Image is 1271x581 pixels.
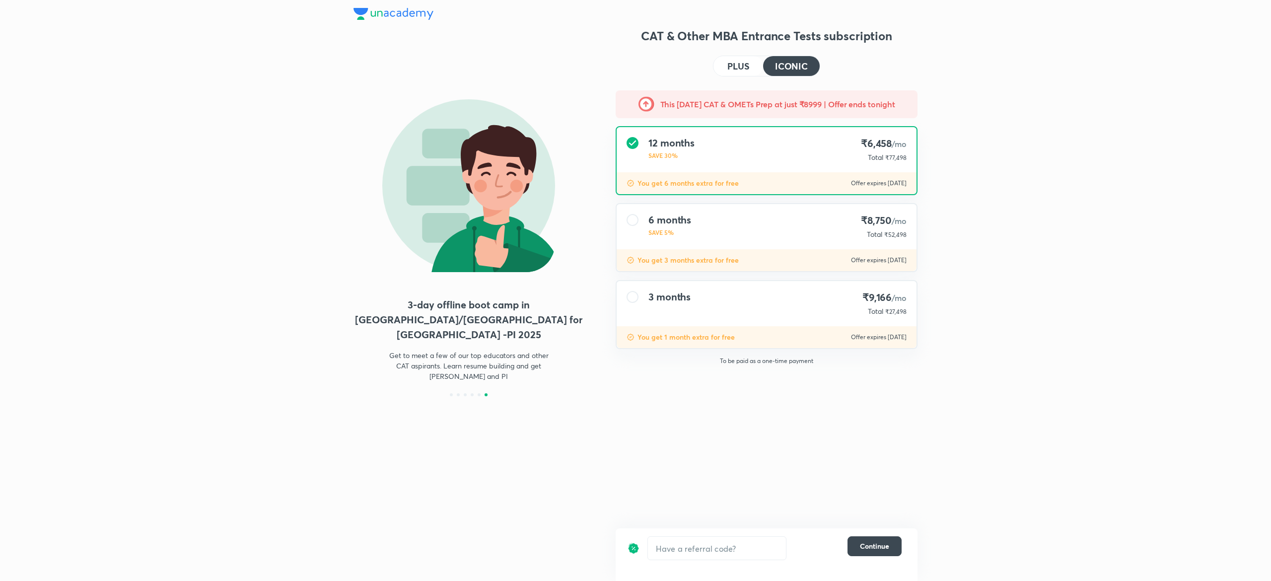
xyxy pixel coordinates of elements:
h4: ICONIC [775,62,808,71]
h4: 3-day offline boot camp in [GEOGRAPHIC_DATA]/[GEOGRAPHIC_DATA] for [GEOGRAPHIC_DATA] -PI 2025 [353,297,584,342]
p: You get 3 months extra for free [637,255,739,265]
h4: 6 months [648,214,691,226]
h4: ₹9,166 [862,291,907,304]
button: ICONIC [763,56,820,76]
p: SAVE 5% [648,228,691,237]
h4: 12 months [648,137,695,149]
span: Continue [860,541,889,551]
span: ₹77,498 [885,154,907,161]
img: discount [628,536,639,560]
h4: PLUS [727,62,749,71]
h3: CAT & Other MBA Entrance Tests subscription [616,28,918,44]
span: ₹27,498 [885,308,907,315]
img: discount [627,179,635,187]
p: You get 6 months extra for free [637,178,739,188]
h4: ₹6,458 [861,137,907,150]
p: To be paid as a one-time payment [608,357,925,365]
p: Get to meet a few of our top educators and other CAT aspirants. Learn resume building and get [PE... [382,350,555,381]
p: Total [868,152,883,162]
p: Total [868,306,883,316]
button: PLUS [713,56,763,76]
img: Company Logo [353,8,433,20]
input: Have a referral code? [648,537,786,560]
span: /mo [892,139,907,149]
img: discount [627,256,635,264]
p: Total [867,229,882,239]
p: Offer expires [DATE] [851,333,907,341]
h5: This [DATE] CAT & OMETs Prep at just ₹8999 | Offer ends tonight [660,98,895,110]
img: educator_47ed9cb644.svg [353,99,584,272]
button: Continue [847,536,902,556]
p: You get 1 month extra for free [637,332,735,342]
img: - [638,96,654,112]
p: SAVE 30% [648,151,695,160]
h4: ₹8,750 [861,214,907,227]
span: ₹52,498 [884,231,907,238]
h4: 3 months [648,291,691,303]
p: Offer expires [DATE] [851,256,907,264]
p: Offer expires [DATE] [851,179,907,187]
img: discount [627,333,635,341]
span: /mo [892,292,907,303]
span: /mo [892,216,907,226]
